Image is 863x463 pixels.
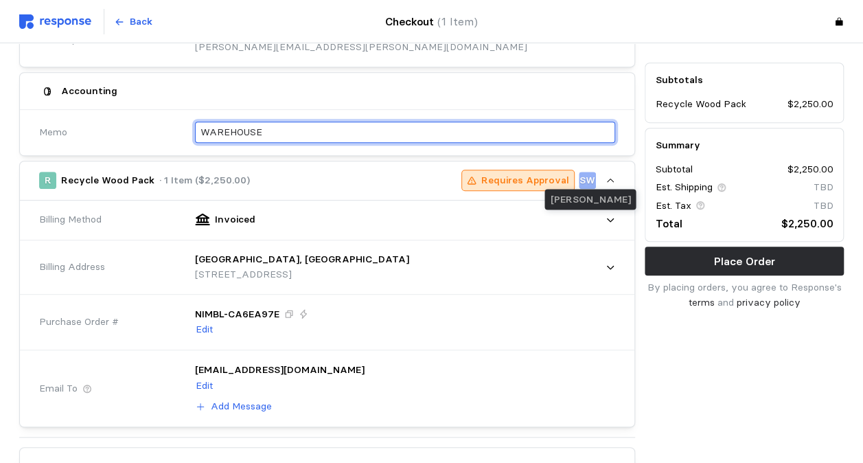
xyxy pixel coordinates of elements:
[20,201,634,427] div: RRecycle Wood Pack· 1 Item ($2,250.00)Requires ApprovalSW
[814,181,833,196] p: TBD
[39,212,102,227] span: Billing Method
[211,399,272,414] p: Add Message
[195,307,279,322] p: NIMBL-CA6EA97E
[655,138,833,153] h5: Summary
[714,253,775,270] p: Place Order
[655,215,682,232] p: Total
[45,173,51,188] p: R
[61,173,154,188] p: Recycle Wood Pack
[655,73,833,87] h5: Subtotals
[130,14,152,30] p: Back
[689,296,715,308] a: terms
[39,381,78,396] span: Email To
[195,398,273,415] button: Add Message
[385,13,478,30] h4: Checkout
[787,98,833,113] p: $2,250.00
[781,215,833,232] p: $2,250.00
[645,280,844,310] p: By placing orders, you agree to Response's and
[20,161,634,200] button: RRecycle Wood Pack· 1 Item ($2,250.00)Requires ApprovalSW
[19,14,91,29] img: svg%3e
[39,125,67,140] span: Memo
[196,322,213,337] p: Edit
[215,212,255,227] p: Invoiced
[481,173,569,188] p: Requires Approval
[655,162,692,177] p: Subtotal
[195,40,527,55] p: [PERSON_NAME][EMAIL_ADDRESS][PERSON_NAME][DOMAIN_NAME]
[579,173,595,188] p: SW
[195,267,409,282] p: [STREET_ADDRESS]
[61,84,117,98] h5: Accounting
[655,98,746,113] p: Recycle Wood Pack
[737,296,801,308] a: privacy policy
[814,199,833,214] p: TBD
[787,162,833,177] p: $2,250.00
[195,363,405,378] p: [EMAIL_ADDRESS][DOMAIN_NAME]
[655,199,691,214] p: Est. Tax
[196,379,213,394] p: Edit
[159,173,250,188] p: · 1 Item ($2,250.00)
[106,9,160,35] button: Back
[39,315,119,330] span: Purchase Order #
[655,181,712,196] p: Est. Shipping
[195,252,409,267] p: [GEOGRAPHIC_DATA], [GEOGRAPHIC_DATA]
[437,15,478,28] span: (1 Item)
[39,260,105,275] span: Billing Address
[645,247,844,275] button: Place Order
[200,122,610,142] input: What are these orders for?
[195,378,214,394] button: Edit
[195,321,214,338] button: Edit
